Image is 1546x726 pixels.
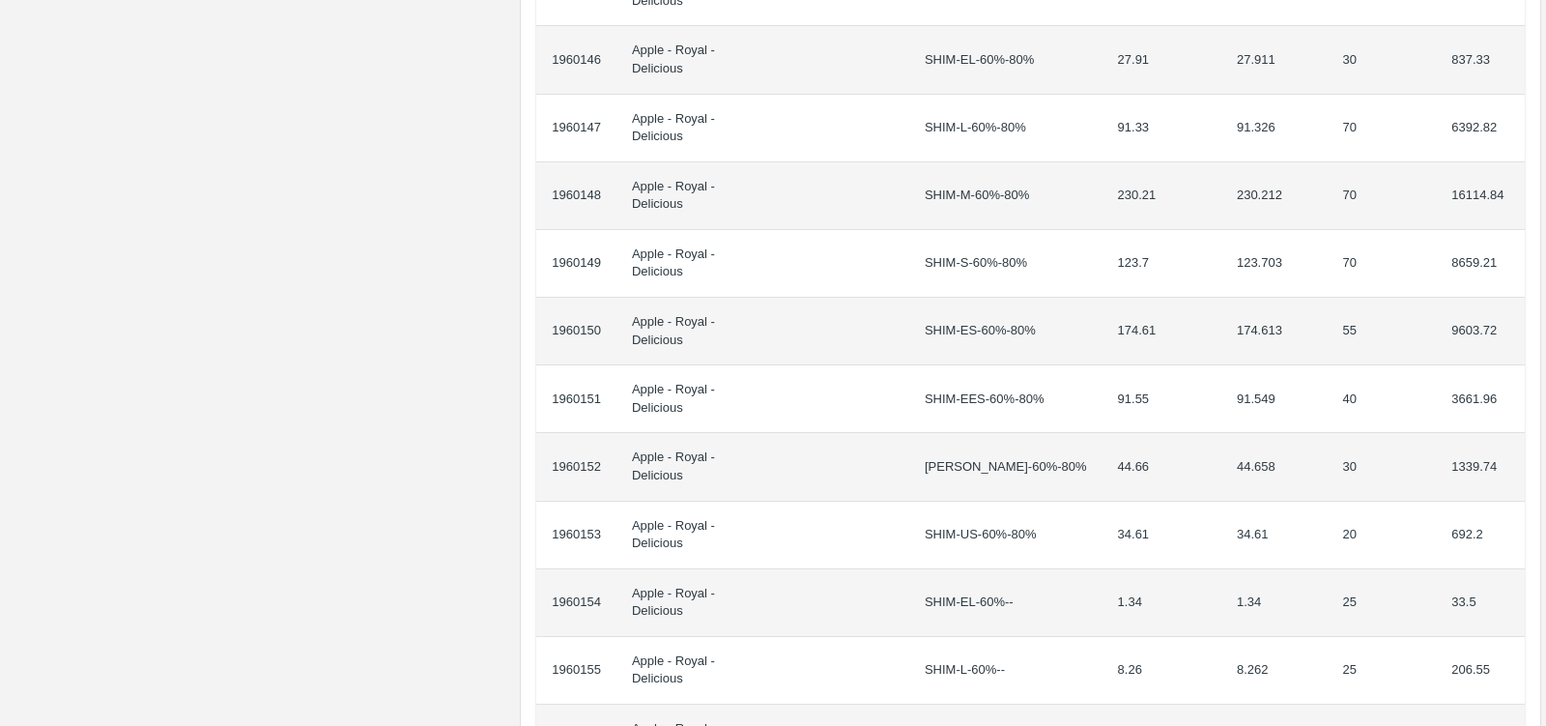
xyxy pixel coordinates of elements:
[909,26,1102,94] td: SHIM-EL-60%-80%
[616,365,733,433] td: Apple - Royal - Delicious
[536,230,616,298] td: 1960149
[1221,433,1328,501] td: 44.658
[1102,26,1221,94] td: 27.91
[1328,298,1437,365] td: 55
[536,26,616,94] td: 1960146
[909,298,1102,365] td: SHIM-ES-60%-80%
[536,365,616,433] td: 1960151
[1102,433,1221,501] td: 44.66
[616,569,733,637] td: Apple - Royal - Delicious
[1436,365,1525,433] td: 3661.96
[1328,162,1437,230] td: 70
[1221,569,1328,637] td: 1.34
[1102,502,1221,569] td: 34.61
[1328,433,1437,501] td: 30
[1328,569,1437,637] td: 25
[1221,95,1328,162] td: 91.326
[1221,365,1328,433] td: 91.549
[536,162,616,230] td: 1960148
[536,502,616,569] td: 1960153
[616,502,733,569] td: Apple - Royal - Delicious
[909,637,1102,705] td: SHIM-L-60%--
[1328,95,1437,162] td: 70
[1221,502,1328,569] td: 34.61
[1102,95,1221,162] td: 91.33
[1436,433,1525,501] td: 1339.74
[1102,637,1221,705] td: 8.26
[536,637,616,705] td: 1960155
[616,637,733,705] td: Apple - Royal - Delicious
[616,298,733,365] td: Apple - Royal - Delicious
[909,365,1102,433] td: SHIM-EES-60%-80%
[1221,26,1328,94] td: 27.911
[616,95,733,162] td: Apple - Royal - Delicious
[1102,365,1221,433] td: 91.55
[1436,502,1525,569] td: 692.2
[1436,230,1525,298] td: 8659.21
[909,95,1102,162] td: SHIM-L-60%-80%
[536,569,616,637] td: 1960154
[1102,298,1221,365] td: 174.61
[1436,569,1525,637] td: 33.5
[1328,26,1437,94] td: 30
[909,230,1102,298] td: SHIM-S-60%-80%
[536,298,616,365] td: 1960150
[1221,162,1328,230] td: 230.212
[909,569,1102,637] td: SHIM-EL-60%--
[1436,637,1525,705] td: 206.55
[1436,162,1525,230] td: 16114.84
[1328,230,1437,298] td: 70
[616,26,733,94] td: Apple - Royal - Delicious
[1328,502,1437,569] td: 20
[1436,26,1525,94] td: 837.33
[616,230,733,298] td: Apple - Royal - Delicious
[616,433,733,501] td: Apple - Royal - Delicious
[1102,230,1221,298] td: 123.7
[616,162,733,230] td: Apple - Royal - Delicious
[1102,569,1221,637] td: 1.34
[1328,365,1437,433] td: 40
[909,433,1102,501] td: [PERSON_NAME]-60%-80%
[1221,637,1328,705] td: 8.262
[1221,298,1328,365] td: 174.613
[1328,637,1437,705] td: 25
[909,502,1102,569] td: SHIM-US-60%-80%
[1102,162,1221,230] td: 230.21
[1436,95,1525,162] td: 6392.82
[1221,230,1328,298] td: 123.703
[909,162,1102,230] td: SHIM-M-60%-80%
[1436,298,1525,365] td: 9603.72
[536,95,616,162] td: 1960147
[536,433,616,501] td: 1960152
